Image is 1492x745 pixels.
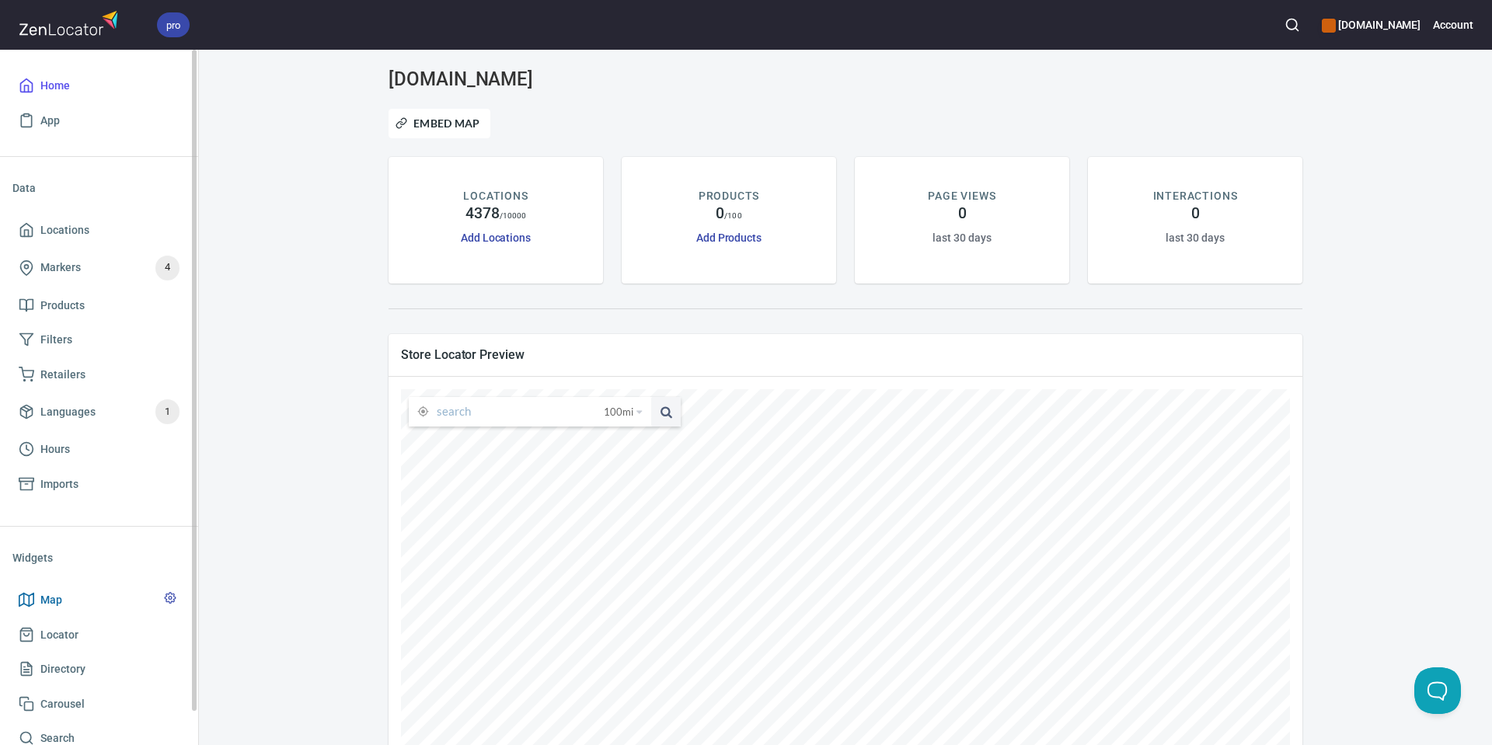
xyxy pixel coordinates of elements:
[465,204,500,223] h4: 4378
[40,625,78,645] span: Locator
[1275,8,1309,42] button: Search
[12,467,186,502] a: Imports
[12,322,186,357] a: Filters
[155,259,180,277] span: 4
[12,687,186,722] a: Carousel
[12,539,186,576] li: Widgets
[40,296,85,315] span: Products
[389,68,681,90] h3: [DOMAIN_NAME]
[1414,667,1461,714] iframe: Help Scout Beacon - Open
[399,114,480,133] span: Embed Map
[40,590,62,610] span: Map
[40,330,72,350] span: Filters
[40,76,70,96] span: Home
[401,346,1290,363] span: Store Locator Preview
[12,357,186,392] a: Retailers
[12,432,186,467] a: Hours
[40,660,85,679] span: Directory
[699,188,760,204] p: PRODUCTS
[12,248,186,288] a: Markers4
[157,12,190,37] div: pro
[12,288,186,323] a: Products
[1166,229,1224,246] h6: last 30 days
[1322,19,1336,33] button: color-CE600E
[724,210,741,221] p: / 100
[463,188,528,204] p: LOCATIONS
[19,6,123,40] img: zenlocator
[12,583,186,618] a: Map
[12,652,186,687] a: Directory
[12,392,186,432] a: Languages1
[461,232,531,244] a: Add Locations
[437,397,604,426] input: search
[40,695,85,714] span: Carousel
[932,229,991,246] h6: last 30 days
[1322,16,1421,33] h6: [DOMAIN_NAME]
[40,111,60,131] span: App
[12,618,186,653] a: Locator
[1433,8,1473,42] button: Account
[40,440,70,459] span: Hours
[12,169,186,207] li: Data
[716,204,724,223] h4: 0
[1153,188,1238,204] p: INTERACTIONS
[12,68,186,103] a: Home
[40,258,81,277] span: Markers
[389,109,490,138] button: Embed Map
[40,475,78,494] span: Imports
[157,17,190,33] span: pro
[12,103,186,138] a: App
[1191,204,1200,223] h4: 0
[958,204,967,223] h4: 0
[40,365,85,385] span: Retailers
[12,213,186,248] a: Locations
[1433,16,1473,33] h6: Account
[928,188,995,204] p: PAGE VIEWS
[696,232,762,244] a: Add Products
[40,402,96,422] span: Languages
[155,403,180,421] span: 1
[1322,8,1421,42] div: Manage your apps
[604,397,633,426] span: 100 mi
[40,221,89,240] span: Locations
[500,210,527,221] p: / 10000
